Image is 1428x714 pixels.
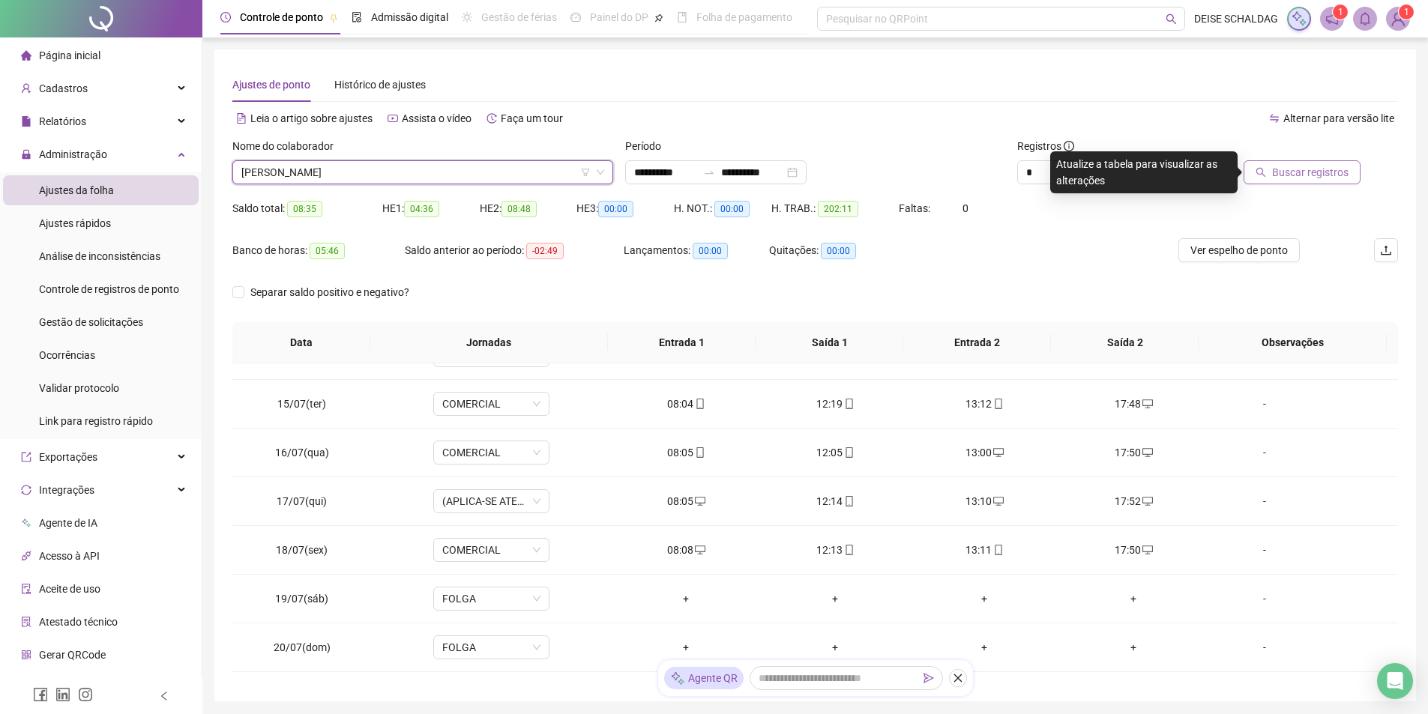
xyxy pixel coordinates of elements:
div: + [1071,590,1196,607]
span: 0 [962,202,968,214]
div: HE 1: [382,200,480,217]
div: + [922,639,1047,656]
div: HE 3: [576,200,674,217]
span: swap [1269,113,1280,124]
span: filter [581,168,590,177]
span: Validar protocolo [39,382,119,394]
span: Observações [1211,334,1375,351]
span: Faça um tour [501,112,563,124]
span: Assista o vídeo [402,112,472,124]
span: left [159,691,169,701]
span: mobile [843,545,855,555]
div: 12:14 [773,493,898,509]
span: Separar saldo positivo e negativo? [244,284,415,300]
div: Lançamentos: [624,242,769,259]
th: Observações [1199,322,1387,363]
div: H. NOT.: [674,200,771,217]
div: - [1220,444,1309,461]
span: history [486,113,497,124]
div: 08:08 [624,542,749,558]
div: Agente QR [664,667,744,689]
div: + [922,590,1047,607]
div: 13:10 [922,493,1047,509]
div: + [773,639,898,656]
span: qrcode [21,650,31,660]
span: to [703,166,715,178]
span: desktop [693,545,705,555]
span: pushpin [654,13,663,22]
span: search [1166,13,1177,25]
div: Banco de horas: [232,242,405,259]
div: - [1220,590,1309,607]
span: audit [21,584,31,594]
div: Open Intercom Messenger [1377,663,1413,699]
img: 65568 [1387,7,1409,30]
span: 00:00 [714,201,750,217]
span: mobile [843,399,855,409]
span: linkedin [55,687,70,702]
span: lock [21,149,31,160]
span: Cadastros [39,82,88,94]
span: Agente de IA [39,517,97,529]
span: Registros [1017,138,1074,154]
span: -02:49 [526,243,564,259]
span: 08:35 [287,201,322,217]
span: info-circle [1064,141,1074,151]
div: 08:04 [624,396,749,412]
span: 202:11 [818,201,858,217]
span: user-add [21,83,31,94]
span: Faltas: [899,202,933,214]
span: 1 [1404,7,1409,17]
span: Administração [39,148,107,160]
span: dashboard [570,12,581,22]
label: Período [625,138,671,154]
span: 00:00 [598,201,633,217]
span: mobile [992,545,1004,555]
div: 12:05 [773,444,898,461]
span: close [953,673,963,683]
span: 19/07(sáb) [275,593,328,605]
span: file-done [352,12,362,22]
span: 16/07(qua) [275,447,329,459]
span: down [596,168,605,177]
div: - [1220,542,1309,558]
span: COMERCIAL [442,393,540,415]
span: desktop [1141,447,1153,458]
span: Ver espelho de ponto [1190,242,1288,258]
span: sync [21,485,31,495]
span: swap-right [703,166,715,178]
span: Gerar QRCode [39,649,106,661]
span: send [924,673,934,683]
span: Exportações [39,451,97,463]
span: FOLGA [442,587,540,610]
span: Ajustes de ponto [232,79,310,91]
div: 17:48 [1071,396,1196,412]
div: Quitações: [769,242,915,259]
div: + [1071,639,1196,656]
span: upload [1380,244,1392,256]
span: Folha de pagamento [696,11,792,23]
span: Controle de registros de ponto [39,283,179,295]
label: Nome do colaborador [232,138,343,154]
span: Controle de ponto [240,11,323,23]
span: bell [1358,12,1372,25]
span: file-text [236,113,247,124]
div: 08:05 [624,493,749,509]
div: + [624,590,749,607]
div: 17:52 [1071,493,1196,509]
span: Link para registro rápido [39,415,153,427]
span: solution [21,617,31,627]
span: Ajustes da folha [39,184,114,196]
span: book [677,12,687,22]
div: 12:13 [773,542,898,558]
span: desktop [1141,399,1153,409]
span: 04:36 [404,201,439,217]
span: Leia o artigo sobre ajustes [250,112,373,124]
div: - [1220,493,1309,509]
span: notification [1325,12,1339,25]
th: Saída 1 [756,322,903,363]
th: Saída 2 [1051,322,1199,363]
span: 18/07(sex) [276,544,328,556]
div: HE 2: [480,200,577,217]
span: Ajustes rápidos [39,217,111,229]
